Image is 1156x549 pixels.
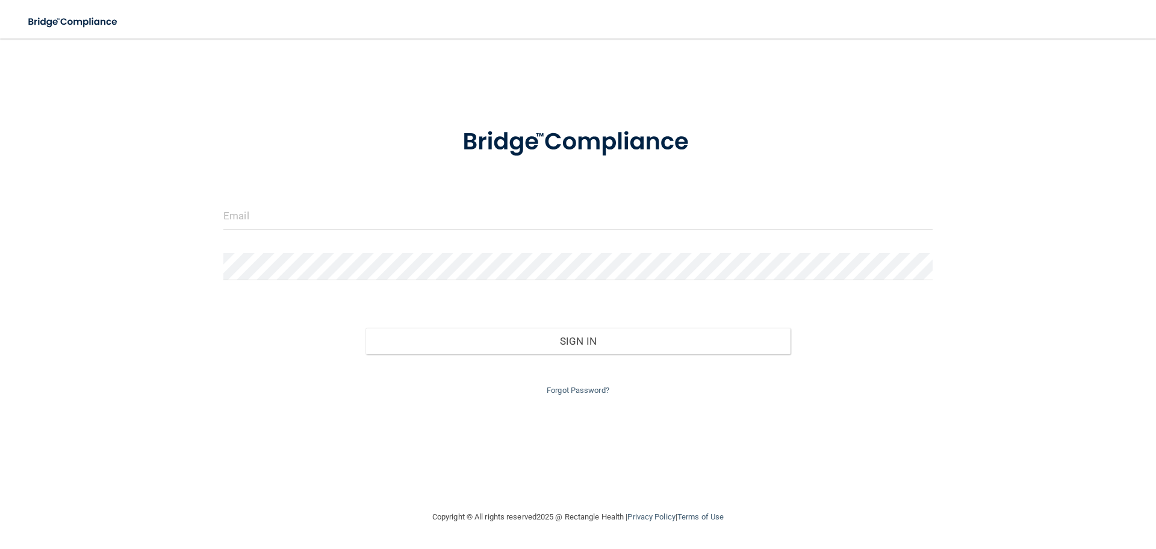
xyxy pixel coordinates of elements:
[438,111,718,174] img: bridge_compliance_login_screen.278c3ca4.svg
[18,10,129,34] img: bridge_compliance_login_screen.278c3ca4.svg
[358,498,798,536] div: Copyright © All rights reserved 2025 @ Rectangle Health | |
[365,328,791,354] button: Sign In
[677,512,724,521] a: Terms of Use
[223,202,933,230] input: Email
[627,512,675,521] a: Privacy Policy
[547,386,609,395] a: Forgot Password?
